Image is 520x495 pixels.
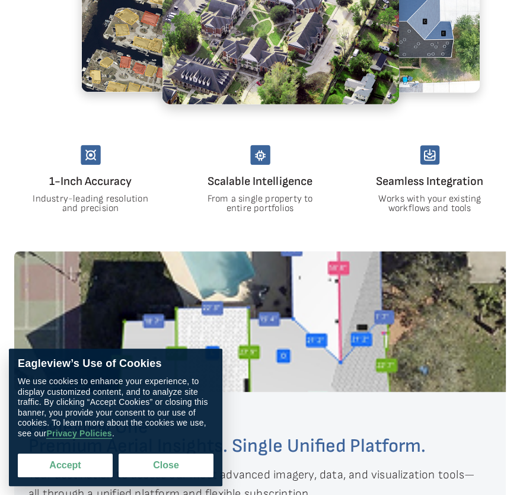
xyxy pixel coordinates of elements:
img: seamless-integration.svg [420,145,440,165]
img: scalable-intelligency.svg [250,145,270,165]
button: Close [119,454,213,477]
p: Industry-leading resolution and precision [15,194,165,213]
a: Privacy Policies [46,429,111,439]
h2: Eagleview One™ Premium Aerial Insights. Single Unified Platform. [28,418,480,456]
div: We use cookies to enhance your experience, to display customized content, and to analyze site tra... [18,376,213,439]
h4: Scalable Intelligence [185,172,336,191]
h4: 1-Inch Accuracy [15,172,166,191]
button: Accept [18,454,113,477]
div: Eagleview’s Use of Cookies [18,357,213,371]
p: From a single property to entire portfolios [185,194,335,213]
p: Works with your existing workflows and tools [355,194,505,213]
h4: Seamless Integration [355,172,505,191]
img: unmatched-accuracy.svg [81,145,101,165]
